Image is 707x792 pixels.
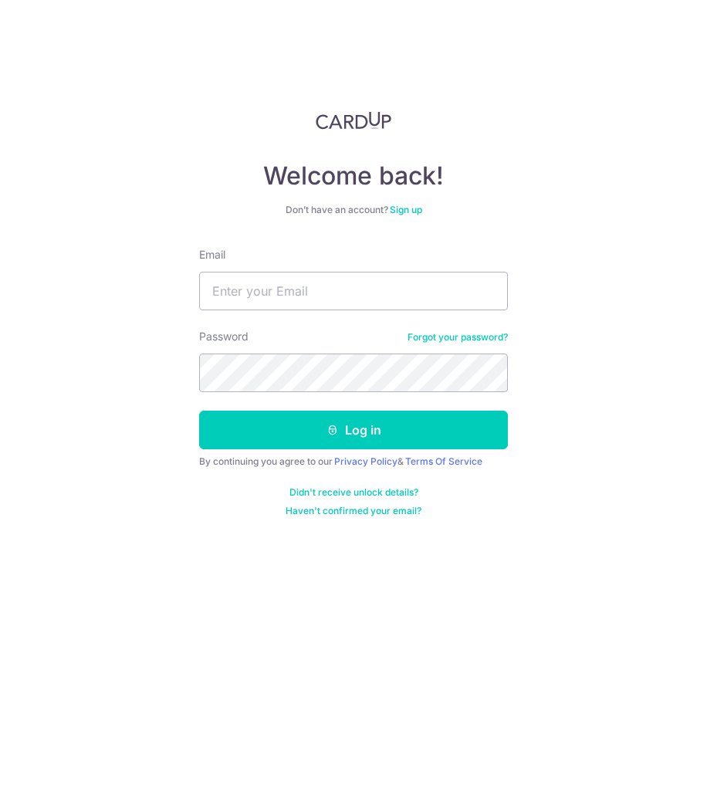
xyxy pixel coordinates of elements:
a: Sign up [390,204,422,215]
label: Password [199,329,249,344]
a: Forgot your password? [408,331,508,344]
a: Terms Of Service [405,455,482,467]
a: Privacy Policy [334,455,397,467]
h4: Welcome back! [199,161,508,191]
input: Enter your Email [199,272,508,310]
img: CardUp Logo [316,111,391,130]
div: By continuing you agree to our & [199,455,508,468]
button: Log in [199,411,508,449]
a: Haven't confirmed your email? [286,505,421,517]
label: Email [199,247,225,262]
a: Didn't receive unlock details? [289,486,418,499]
div: Don’t have an account? [199,204,508,216]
